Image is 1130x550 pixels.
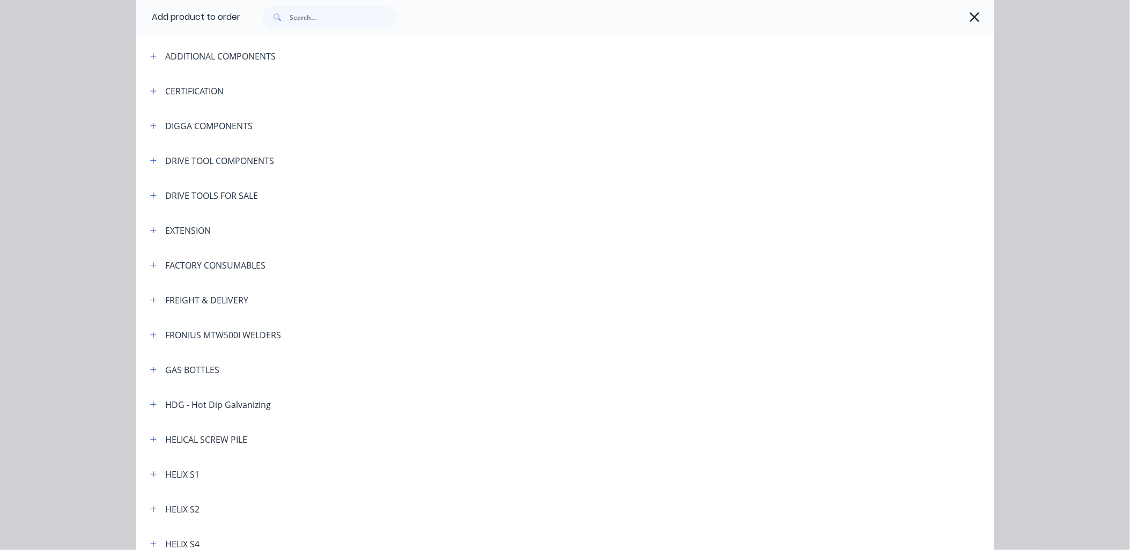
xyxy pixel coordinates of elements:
div: HDG - Hot Dip Galvanizing [166,398,271,411]
div: FACTORY CONSUMABLES [166,259,266,272]
div: HELIX S2 [166,503,200,516]
div: EXTENSION [166,224,211,237]
div: GAS BOTTLES [166,363,220,376]
div: CERTIFICATION [166,85,224,98]
div: HELICAL SCREW PILE [166,433,248,446]
div: DRIVE TOOLS FOR SALE [166,189,259,202]
input: Search... [290,6,396,28]
div: DRIVE TOOL COMPONENTS [166,154,275,167]
div: ADDITIONAL COMPONENTS [166,50,276,63]
div: DIGGA COMPONENTS [166,120,253,132]
div: FREIGHT & DELIVERY [166,294,249,307]
div: HELIX S1 [166,468,200,481]
div: FRONIUS MTW500I WELDERS [166,329,282,341]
